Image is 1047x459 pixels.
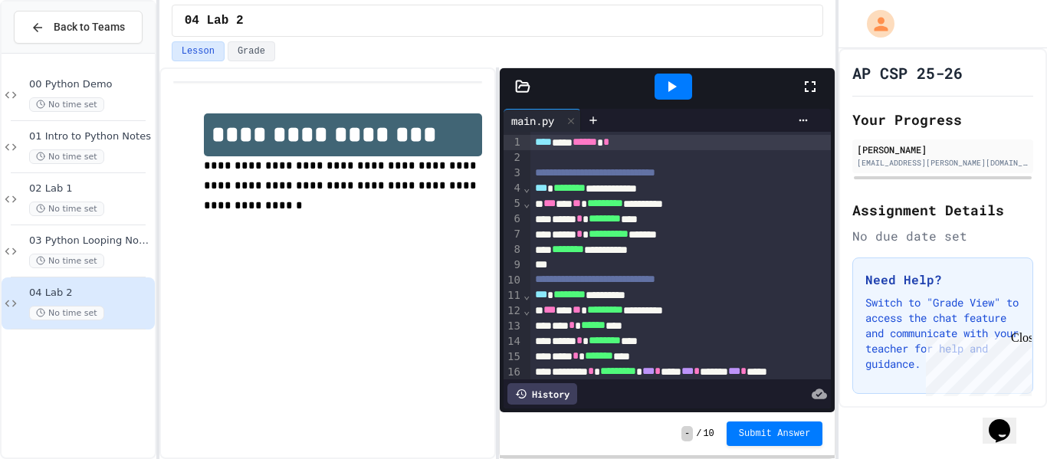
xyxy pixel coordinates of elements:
iframe: chat widget [920,331,1032,396]
span: 00 Python Demo [29,78,152,91]
div: 15 [504,349,523,365]
span: Fold line [523,182,530,194]
div: 8 [504,242,523,257]
div: main.py [504,109,581,132]
span: Back to Teams [54,19,125,35]
h2: Assignment Details [852,199,1033,221]
button: Back to Teams [14,11,143,44]
div: 1 [504,135,523,150]
p: Switch to "Grade View" to access the chat feature and communicate with your teacher for help and ... [865,295,1020,372]
span: No time set [29,254,104,268]
div: 13 [504,319,523,334]
h3: Need Help? [865,270,1020,289]
h2: Your Progress [852,109,1033,130]
h1: AP CSP 25-26 [852,62,963,84]
span: Submit Answer [739,428,811,440]
div: 5 [504,196,523,211]
button: Lesson [172,41,225,61]
div: [EMAIL_ADDRESS][PERSON_NAME][DOMAIN_NAME] [857,157,1029,169]
div: 10 [504,273,523,288]
div: 6 [504,211,523,227]
div: [PERSON_NAME] [857,143,1029,156]
div: History [507,383,577,405]
span: 03 Python Looping Notes [29,234,152,248]
iframe: chat widget [983,398,1032,444]
div: 2 [504,150,523,166]
div: 3 [504,166,523,181]
span: 02 Lab 1 [29,182,152,195]
div: Chat with us now!Close [6,6,106,97]
span: Fold line [523,289,530,301]
div: 7 [504,227,523,242]
span: 04 Lab 2 [29,287,152,300]
div: 16 [504,365,523,395]
div: 12 [504,303,523,319]
div: My Account [851,6,898,41]
span: No time set [29,97,104,112]
div: 4 [504,181,523,196]
div: 14 [504,334,523,349]
span: Fold line [523,197,530,209]
button: Submit Answer [727,421,823,446]
span: 10 [703,428,714,440]
div: 9 [504,257,523,273]
span: 01 Intro to Python Notes [29,130,152,143]
div: No due date set [852,227,1033,245]
span: No time set [29,306,104,320]
span: / [696,428,701,440]
div: 11 [504,288,523,303]
span: - [681,426,693,441]
span: 04 Lab 2 [185,11,244,30]
button: Grade [228,41,275,61]
span: No time set [29,202,104,216]
span: Fold line [523,304,530,316]
span: No time set [29,149,104,164]
div: main.py [504,113,562,129]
